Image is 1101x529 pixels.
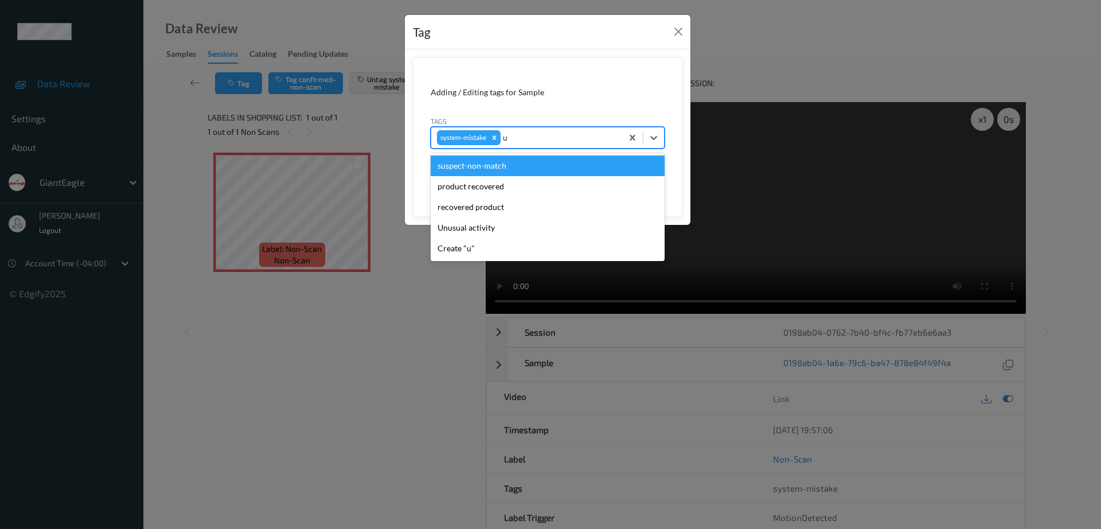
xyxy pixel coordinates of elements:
button: Close [670,24,686,40]
div: recovered product [431,197,665,217]
div: Unusual activity [431,217,665,238]
div: Remove system-mistake [488,130,501,145]
div: suspect-non-match [431,155,665,176]
div: Tag [413,23,431,41]
div: Adding / Editing tags for Sample [431,87,665,98]
div: product recovered [431,176,665,197]
div: Create "u" [431,238,665,259]
label: Tags [431,116,447,126]
div: system-mistake [437,130,488,145]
